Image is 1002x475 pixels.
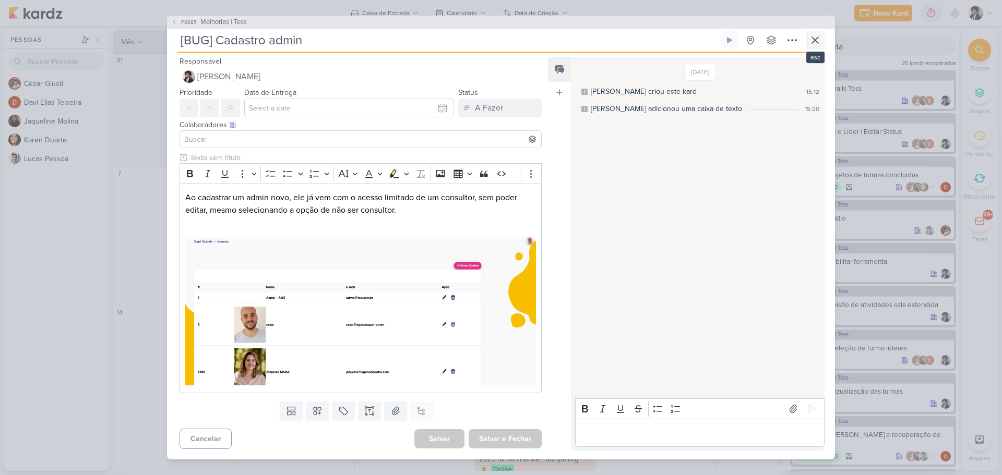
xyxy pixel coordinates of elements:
[180,429,232,449] button: Cancelar
[183,70,195,83] img: Pedro Luahn Simões
[806,87,819,96] div: 15:12
[244,88,296,97] label: Data de Entrega
[180,57,221,66] label: Responsável
[581,106,588,112] div: Este log é visível à todos no kard
[244,99,454,117] input: Select a date
[581,89,588,95] div: Este log é visível à todos no kard
[725,36,734,44] div: Ligar relógio
[200,17,247,28] span: Melhorias | Tess
[575,419,825,447] div: Editor editing area: main
[180,163,542,184] div: Editor toolbar
[805,104,819,114] div: 15:20
[185,191,536,216] p: Ao cadastrar um admin novo, ele já vem com o acesso limitado de um consultor, sem poder editar, m...
[475,102,503,114] div: A Fazer
[806,52,825,63] div: esc
[188,152,542,163] input: Texto sem título
[197,70,260,83] span: [PERSON_NAME]
[185,237,536,385] img: Z
[180,184,542,393] div: Editor editing area: main
[591,103,742,114] div: Pedro Luahn adicionou uma caixa de texto
[458,88,478,97] label: Status
[575,398,825,419] div: Editor toolbar
[182,133,539,145] input: Buscar
[591,86,697,97] div: Pedro Luahn criou este kard
[177,31,718,50] input: Kard Sem Título
[180,119,542,130] div: Colaboradores
[180,88,212,97] label: Prioridade
[180,67,542,86] button: [PERSON_NAME]
[458,99,542,117] button: A Fazer
[171,17,247,28] button: Melhorias | Tess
